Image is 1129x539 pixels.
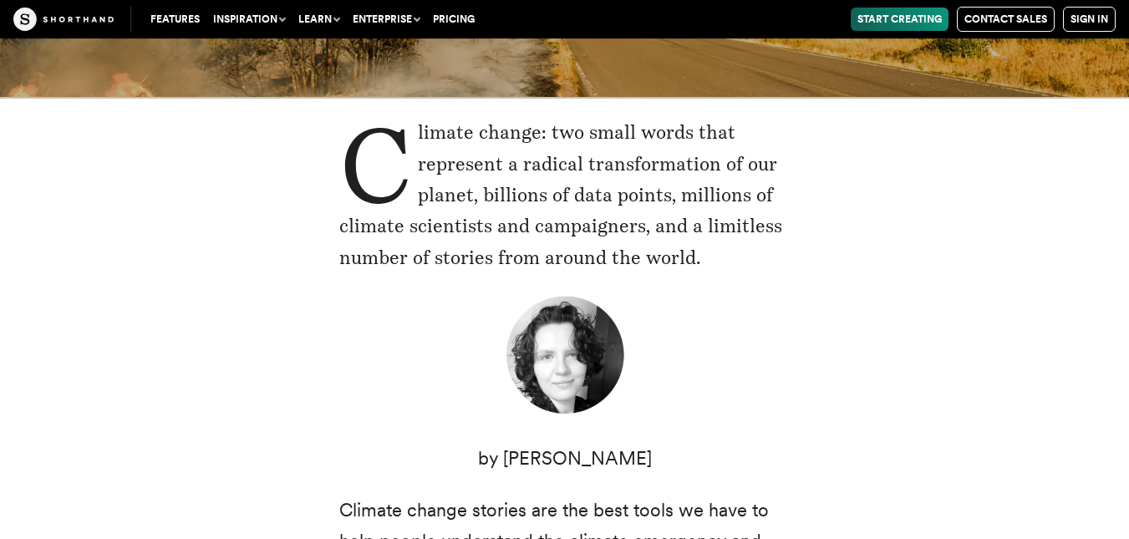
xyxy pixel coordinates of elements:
a: Start Creating [851,8,948,31]
p: Climate change: two small words that represent a radical transformation of our planet, billions o... [339,117,791,273]
button: Enterprise [346,8,426,31]
a: Contact Sales [957,7,1055,32]
a: Pricing [426,8,481,31]
p: by [PERSON_NAME] [339,443,791,474]
button: Inspiration [206,8,292,31]
img: The Craft [13,8,114,31]
a: Features [144,8,206,31]
a: Sign in [1063,7,1116,32]
button: Learn [292,8,346,31]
